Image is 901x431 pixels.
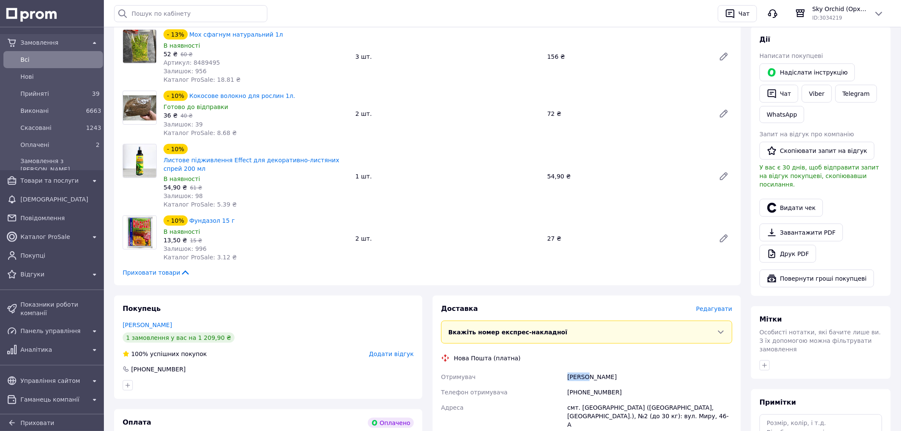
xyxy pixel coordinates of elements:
[131,351,148,357] span: 100%
[164,51,178,57] span: 52 ₴
[164,59,220,66] span: Артикул: 8489495
[20,233,86,241] span: Каталог ProSale
[760,199,823,217] button: Видати чек
[760,398,796,406] span: Примітки
[760,245,816,263] a: Друк PDF
[181,52,192,57] span: 60 ₴
[441,305,478,313] span: Доставка
[544,108,712,120] div: 72 ₴
[164,112,178,119] span: 36 ₴
[20,395,86,404] span: Гаманець компанії
[20,345,86,354] span: Аналітика
[123,144,156,178] img: Листове підживлення Effect для декоративно-листяних спрей 200 мл
[123,418,151,426] span: Оплата
[164,103,228,110] span: Готово до відправки
[20,55,100,64] span: Всi
[760,329,881,353] span: Особисті нотатки, які бачите лише ви. З їх допомогою можна фільтрувати замовлення
[20,106,83,115] span: Виконані
[96,141,100,148] span: 2
[760,131,854,138] span: Запит на відгук про компанію
[189,217,235,224] a: Фундазол 15 г
[20,176,86,185] span: Товари та послуги
[123,305,161,313] span: Покупець
[164,201,237,208] span: Каталог ProSale: 5.39 ₴
[181,113,192,119] span: 40 ₴
[164,228,200,235] span: В наявності
[123,216,156,249] img: Фундазол 15 г
[164,68,207,75] span: Залишок: 956
[352,170,544,182] div: 1 шт.
[760,63,855,81] button: Надіслати інструкцію
[760,35,770,43] span: Дії
[812,15,842,21] span: ID: 3034219
[718,5,757,22] button: Чат
[368,418,414,428] div: Оплачено
[164,157,339,172] a: Листове підживлення Effect для декоративно-листяних спрей 200 мл
[20,270,86,279] span: Відгуки
[164,245,207,252] span: Залишок: 996
[189,31,283,38] a: Мох сфагнум натуральний 1л
[123,322,172,328] a: [PERSON_NAME]
[164,29,188,40] div: - 13%
[441,374,476,380] span: Отримувач
[123,268,190,277] span: Приховати товари
[441,404,464,411] span: Адреса
[123,350,207,358] div: успішних покупок
[123,30,156,63] img: Мох сфагнум натуральний 1л
[164,254,237,261] span: Каталог ProSale: 3.12 ₴
[164,144,188,154] div: - 10%
[190,238,202,244] span: 15 ₴
[544,170,712,182] div: 54,90 ₴
[164,237,187,244] span: 13,50 ₴
[760,52,823,59] span: Написати покупцеві
[566,385,734,400] div: [PHONE_NUMBER]
[544,233,712,244] div: 27 ₴
[715,168,732,185] a: Редагувати
[189,92,296,99] a: Кокосове волокно для рослин 1л.
[86,124,101,131] span: 1243
[760,164,879,188] span: У вас є 30 днів, щоб відправити запит на відгук покупцеві, скопіювавши посилання.
[448,329,568,336] span: Вкажіть номер експрес-накладної
[20,38,86,47] span: Замовлення
[760,315,782,323] span: Мітки
[123,95,156,121] img: Кокосове волокно для рослин 1л.
[20,141,83,149] span: Оплачені
[760,106,804,123] a: WhatsApp
[802,85,832,103] a: Viber
[696,305,732,312] span: Редагувати
[760,224,843,241] a: Завантажити PDF
[164,121,203,128] span: Залишок: 39
[114,5,267,22] input: Пошук по кабінету
[20,195,100,204] span: [DEMOGRAPHIC_DATA]
[20,157,100,174] span: Замовлення з [PERSON_NAME]
[715,48,732,65] a: Редагувати
[164,175,200,182] span: В наявності
[20,124,83,132] span: Скасовані
[164,193,203,199] span: Залишок: 98
[737,7,752,20] div: Чат
[352,233,544,244] div: 2 шт.
[20,327,86,335] span: Панель управління
[566,369,734,385] div: [PERSON_NAME]
[715,230,732,247] a: Редагувати
[441,389,508,396] span: Телефон отримувача
[164,42,200,49] span: В наявності
[20,376,86,385] span: Управління сайтом
[164,91,188,101] div: - 10%
[352,108,544,120] div: 2 шт.
[715,105,732,122] a: Редагувати
[760,270,874,287] button: Повернути гроші покупцеві
[760,85,798,103] button: Чат
[20,420,54,426] span: Приховати
[20,251,100,260] span: Покупці
[92,90,100,97] span: 39
[86,107,101,114] span: 6663
[544,51,712,63] div: 156 ₴
[452,354,523,362] div: Нова Пошта (платна)
[20,72,100,81] span: Нові
[20,89,83,98] span: Прийняті
[190,185,202,191] span: 61 ₴
[130,365,187,374] div: [PHONE_NUMBER]
[20,214,100,222] span: Повідомлення
[760,142,875,160] button: Скопіювати запит на відгук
